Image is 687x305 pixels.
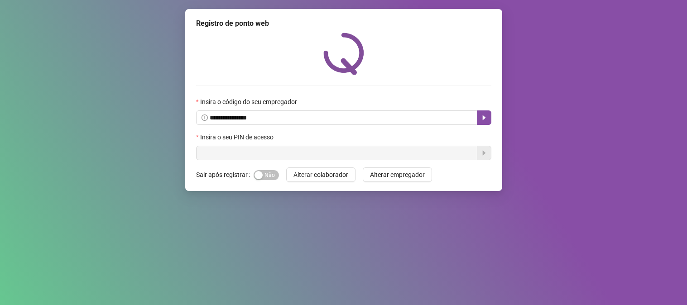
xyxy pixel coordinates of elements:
label: Sair após registrar [196,167,254,182]
button: Alterar colaborador [286,167,356,182]
label: Insira o seu PIN de acesso [196,132,279,142]
span: caret-right [480,114,488,121]
button: Alterar empregador [363,167,432,182]
label: Insira o código do seu empregador [196,97,303,107]
span: Alterar empregador [370,170,425,180]
img: QRPoint [323,33,364,75]
div: Registro de ponto web [196,18,491,29]
span: info-circle [202,114,208,121]
span: Alterar colaborador [293,170,348,180]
